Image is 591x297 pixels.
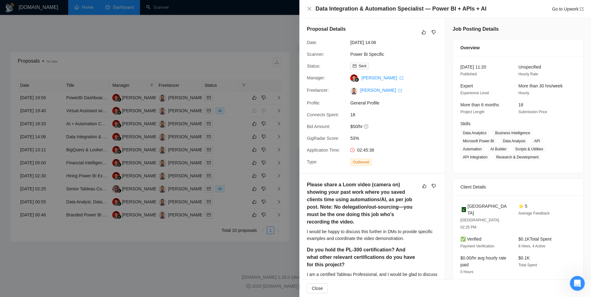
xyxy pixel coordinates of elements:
[422,30,426,35] span: like
[432,30,436,35] span: dislike
[518,263,537,267] span: Total Spent
[7,113,20,126] img: Profile image for Mariia
[460,255,506,267] span: $0.00/hr avg hourly rate paid
[307,112,339,117] span: Connects Spent:
[37,120,54,126] div: • [DATE]
[31,193,62,218] button: Messages
[307,75,325,80] span: Manager:
[460,154,490,161] span: API Integration
[9,209,22,213] span: Home
[350,123,443,130] span: $50/hr
[37,51,56,57] div: • 2m ago
[350,52,384,57] a: Power Bi Specific
[420,29,428,36] button: like
[104,209,114,213] span: Help
[37,188,54,195] div: • [DATE]
[350,100,443,106] span: General Profile
[359,64,366,68] span: Sent
[7,45,20,57] img: Profile image for Mariia
[518,237,552,242] span: $0.1K Total Spent
[7,159,20,172] img: Profile image for Mariia
[307,40,317,45] span: Date:
[460,237,481,242] span: ✅ Verified
[37,166,54,172] div: • [DATE]
[518,72,538,76] span: Hourly Rate
[460,244,494,248] span: Payment Verification
[430,182,437,190] button: dislike
[37,28,56,34] div: • 2m ago
[307,64,320,69] span: Status:
[422,184,427,188] span: like
[307,124,330,129] span: Bid Amount:
[460,72,477,76] span: Published
[432,184,436,188] span: dislike
[7,68,20,80] img: Profile image for Mariia
[70,209,85,213] span: Tickets
[22,120,35,126] div: Mariia
[518,102,523,107] span: 18
[430,29,437,36] button: dislike
[22,51,35,57] div: Mariia
[518,204,527,209] span: ⭐ 5
[421,182,428,190] button: like
[316,5,486,13] h4: Data Integration & Automation Specialist — Power BI + APIs + AI
[307,6,312,11] button: Close
[460,83,473,88] span: Expert
[460,218,499,229] span: [GEOGRAPHIC_DATA] 02:25 PM
[350,87,358,95] img: c1fc_27FLf1EH3L5AMFf83tGS6yaxyVnKv9AQzsnZAAlewa1bmmPsWnBFgF8h6rQJW
[7,182,20,195] img: Profile image for Mariia
[570,276,585,291] iframe: Intercom live chat
[22,188,35,195] div: Mariia
[518,64,541,69] span: Unspecified
[460,206,466,213] img: 🇵🇰
[513,146,546,153] span: Scripts & Utilities
[531,138,542,144] span: API
[22,28,35,34] div: Mariia
[350,111,443,118] span: 18
[350,148,355,152] span: clock-circle
[552,7,584,11] a: Go to Upworkexport
[460,44,480,51] span: Overview
[460,130,489,136] span: Data Analytics
[460,179,576,195] div: Client Details
[361,75,403,80] a: [PERSON_NAME] export
[460,110,484,114] span: Project Length
[518,110,547,114] span: Submission Price
[307,246,418,268] h5: Do you hold the PL-300 certification? And what other relevant certifications do you have for this...
[500,138,528,144] span: Data Analysis
[307,136,339,141] span: GigRadar Score:
[307,6,312,11] span: close
[518,255,530,260] span: $0.1K
[460,121,471,126] span: Skills
[353,64,356,68] span: mail
[307,100,320,105] span: Profile:
[364,124,369,129] span: question-circle
[350,159,372,166] span: Outbound
[355,78,359,82] img: gigradar-bm.png
[460,91,489,95] span: Experience Level
[357,148,374,153] span: 02:45:38
[307,181,418,226] h5: Please share a Loom video (camera on) showing your past work where you saved clients time using a...
[307,52,324,57] span: Scanner:
[22,74,35,80] div: Mariia
[62,193,93,218] button: Tickets
[350,135,443,142] span: 53%
[360,88,402,93] a: [PERSON_NAME] export
[518,83,562,88] span: More than 30 hrs/week
[494,154,541,161] span: Research & Development
[312,285,323,292] span: Close
[34,175,90,187] button: Ask a question
[468,203,508,216] span: [GEOGRAPHIC_DATA]
[580,7,584,11] span: export
[7,22,20,34] img: Profile image for Mariia
[307,283,328,293] button: Close
[460,102,499,107] span: More than 6 months
[34,209,58,213] span: Messages
[22,97,35,103] div: Mariia
[460,146,484,153] span: Automation
[398,89,402,92] span: export
[488,146,509,153] span: AI Builder
[307,159,317,164] span: Type:
[22,166,35,172] div: Mariia
[307,25,346,33] h5: Proposal Details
